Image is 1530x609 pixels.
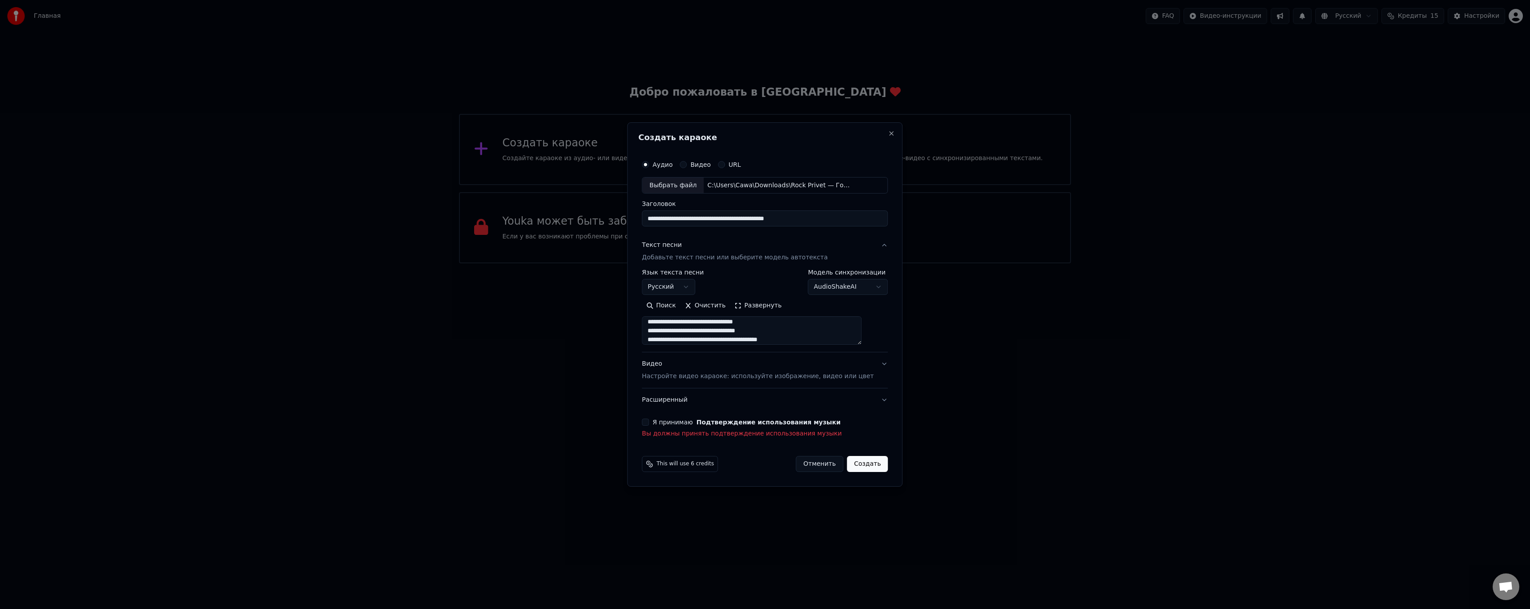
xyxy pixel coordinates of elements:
[642,201,888,207] label: Заголовок
[642,360,874,381] div: Видео
[642,429,888,438] p: Вы должны принять подтверждение использования музыки
[729,161,741,168] label: URL
[680,299,730,313] button: Очистить
[642,388,888,411] button: Расширенный
[638,133,891,141] h2: Создать караоке
[642,177,704,194] div: Выбрать файл
[652,161,672,168] label: Аудио
[730,299,786,313] button: Развернуть
[642,254,828,262] p: Добавьте текст песни или выберите модель автотекста
[808,270,888,276] label: Модель синхронизации
[642,270,888,352] div: Текст песниДобавьте текст песни или выберите модель автотекста
[690,161,711,168] label: Видео
[656,460,714,468] span: This will use 6 credits
[642,353,888,388] button: ВидеоНастройте видео караоке: используйте изображение, видео или цвет
[642,241,682,250] div: Текст песни
[847,456,888,472] button: Создать
[642,234,888,270] button: Текст песниДобавьте текст песни или выберите модель автотекста
[642,270,704,276] label: Язык текста песни
[697,419,841,425] button: Я принимаю
[652,419,841,425] label: Я принимаю
[704,181,855,190] div: C:\Users\Cawa\Downloads\Rock Privet — Город [GEOGRAPHIC_DATA] ([DOMAIN_NAME]).mp3
[796,456,843,472] button: Отменить
[642,372,874,381] p: Настройте видео караоке: используйте изображение, видео или цвет
[642,299,680,313] button: Поиск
